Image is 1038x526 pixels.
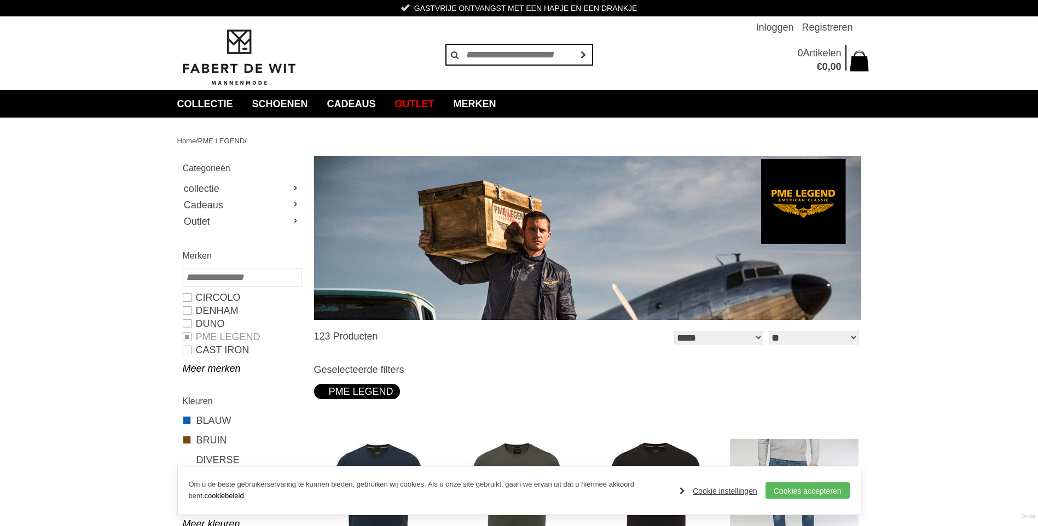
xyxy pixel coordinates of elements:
[387,90,443,118] a: Outlet
[183,213,300,230] a: Outlet
[445,90,504,118] a: Merken
[183,453,300,467] a: DIVERSE
[183,304,300,317] a: DENHAM
[183,343,300,356] a: CAST IRON
[827,61,830,72] span: ,
[314,331,378,342] span: 123 Producten
[169,90,241,118] a: collectie
[802,16,853,38] a: Registreren
[822,61,827,72] span: 0
[198,137,245,145] a: PME LEGEND
[830,61,841,72] span: 00
[245,137,247,145] span: /
[183,394,300,408] h2: Kleuren
[183,291,300,304] a: Circolo
[183,413,300,428] a: BLAUW
[177,137,196,145] a: Home
[183,197,300,213] a: Cadeaus
[183,180,300,197] a: collectie
[756,16,793,38] a: Inloggen
[314,364,861,376] h3: Geselecteerde filters
[183,161,300,175] h2: Categorieën
[816,61,822,72] span: €
[183,317,300,330] a: Duno
[803,48,841,59] span: Artikelen
[314,156,861,320] img: PME LEGEND
[1022,510,1035,523] a: Divide
[183,433,300,447] a: BRUIN
[189,479,669,502] p: Om u de beste gebruikerservaring te kunnen bieden, gebruiken wij cookies. Als u onze site gebruik...
[183,362,300,375] a: Meer merken
[766,482,850,499] a: Cookies accepteren
[204,492,243,500] a: cookiebeleid
[319,90,384,118] a: Cadeaus
[680,483,757,499] a: Cookie instellingen
[177,28,300,87] img: Fabert de Wit
[244,90,316,118] a: Schoenen
[321,384,393,399] div: PME LEGEND
[183,249,300,262] h2: Merken
[196,137,198,145] span: /
[797,48,803,59] span: 0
